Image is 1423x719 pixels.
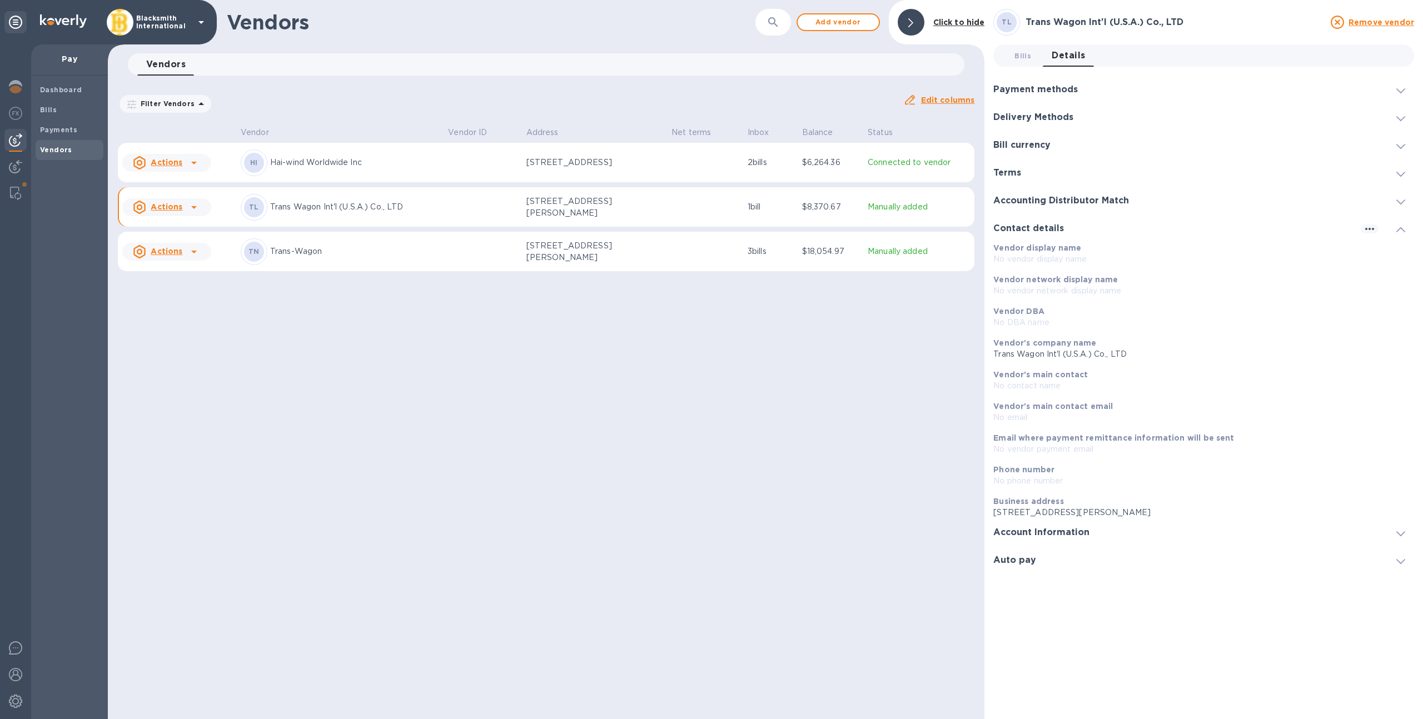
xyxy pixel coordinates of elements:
[802,246,859,257] p: $18,054.97
[146,57,186,72] span: Vendors
[993,275,1118,284] b: Vendor network display name
[993,253,1405,265] p: No vendor display name
[748,127,784,138] span: Inbox
[993,223,1064,234] h3: Contact details
[40,14,87,28] img: Logo
[40,146,72,154] b: Vendors
[526,157,638,168] p: [STREET_ADDRESS]
[807,16,870,29] span: Add vendor
[993,140,1051,151] h3: Bill currency
[802,201,859,213] p: $8,370.67
[868,246,970,257] p: Manually added
[526,127,573,138] span: Address
[1052,48,1085,63] span: Details
[151,158,182,167] u: Actions
[921,96,975,104] u: Edit columns
[671,127,711,138] p: Net terms
[151,247,182,256] u: Actions
[993,243,1081,252] b: Vendor display name
[993,285,1405,297] p: No vendor network display name
[1349,18,1414,27] u: Remove vendor
[868,157,970,168] p: Connected to vendor
[40,86,82,94] b: Dashboard
[526,127,559,138] p: Address
[448,127,487,138] p: Vendor ID
[802,127,833,138] p: Balance
[526,240,638,263] p: [STREET_ADDRESS][PERSON_NAME]
[993,370,1088,379] b: Vendor's main contact
[993,112,1073,123] h3: Delivery Methods
[993,412,1405,423] p: No email
[868,201,970,213] p: Manually added
[797,13,880,31] button: Add vendor
[802,127,848,138] span: Balance
[1014,50,1031,62] span: Bills
[136,14,192,30] p: Blacksmith International
[993,465,1054,474] b: Phone number
[993,497,1063,506] b: Business address
[993,168,1021,178] h3: Terms
[993,84,1078,95] h3: Payment methods
[993,307,1044,316] b: Vendor DBA
[1026,17,1324,28] h3: Trans Wagon Int'l (U.S.A.) Co., LTD
[802,157,859,168] p: $6,264.36
[9,107,22,120] img: Foreign exchange
[993,555,1036,566] h3: Auto pay
[241,127,269,138] p: Vendor
[250,158,258,167] b: HI
[136,99,195,108] p: Filter Vendors
[40,126,77,134] b: Payments
[40,53,99,64] p: Pay
[993,527,1089,538] h3: Account Information
[748,246,793,257] p: 3 bills
[993,348,1405,360] p: Trans Wagon Int'l (U.S.A.) Co., LTD
[868,127,893,138] p: Status
[993,507,1405,518] p: [STREET_ADDRESS][PERSON_NAME]
[993,196,1129,206] h3: Accounting Distributor Match
[270,201,439,213] p: Trans Wagon Int'l (U.S.A.) Co., LTD
[993,475,1405,487] p: No phone number
[993,380,1405,392] p: No contact name
[270,157,439,168] p: Hai-wind Worldwide Inc
[249,203,259,211] b: TL
[151,202,182,211] u: Actions
[748,201,793,213] p: 1 bill
[993,317,1405,328] p: No DBA name
[748,157,793,168] p: 2 bills
[270,246,439,257] p: Trans-Wagon
[993,433,1234,442] b: Email where payment remittance information will be sent
[993,443,1405,455] p: No vendor payment email
[993,338,1096,347] b: Vendor's company name
[227,11,755,34] h1: Vendors
[993,402,1113,411] b: Vendor's main contact email
[448,127,501,138] span: Vendor ID
[526,196,638,219] p: [STREET_ADDRESS][PERSON_NAME]
[933,18,985,27] b: Click to hide
[671,127,725,138] span: Net terms
[748,127,769,138] p: Inbox
[241,127,283,138] span: Vendor
[1002,18,1012,26] b: TL
[248,247,260,256] b: TN
[40,106,57,114] b: Bills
